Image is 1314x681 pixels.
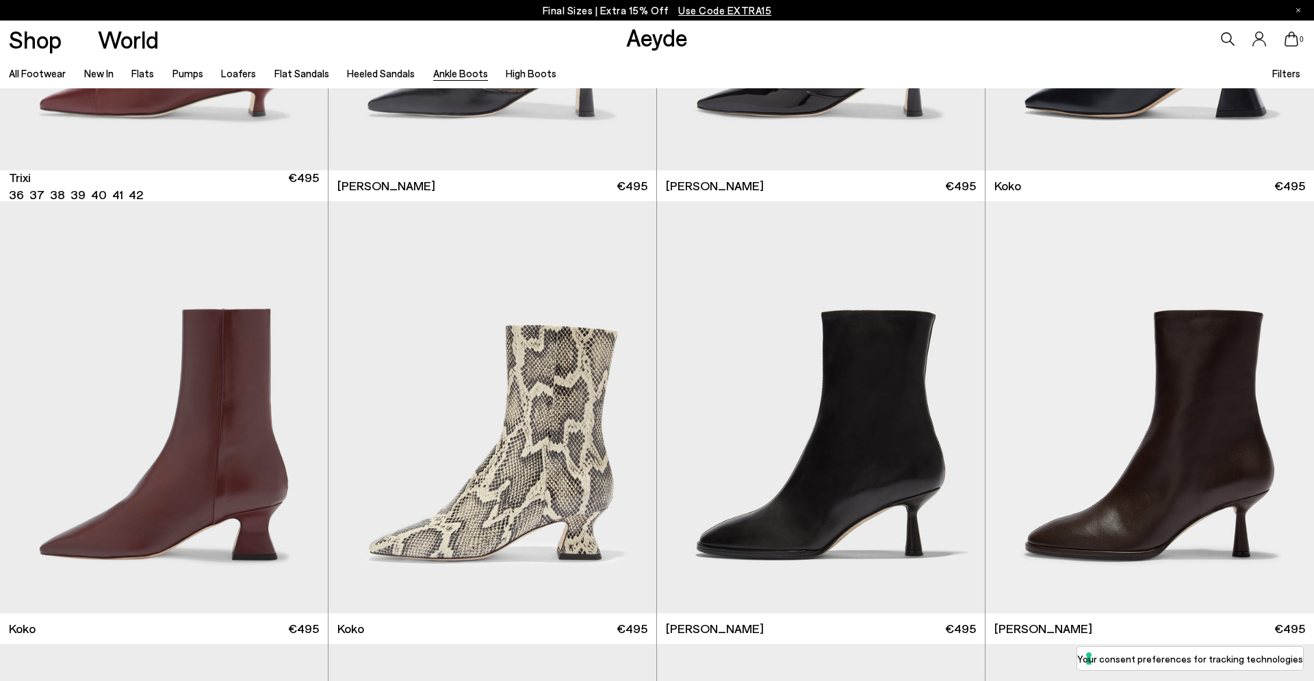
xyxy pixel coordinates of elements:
[657,170,985,201] a: [PERSON_NAME] €495
[433,67,488,79] a: Ankle Boots
[9,67,66,79] a: All Footwear
[288,620,319,637] span: €495
[657,613,985,644] a: [PERSON_NAME] €495
[288,169,319,203] span: €495
[50,186,65,203] li: 38
[985,170,1314,201] a: Koko €495
[328,170,656,201] a: [PERSON_NAME] €495
[29,186,44,203] li: 37
[84,67,114,79] a: New In
[91,186,107,203] li: 40
[1298,36,1305,43] span: 0
[337,177,435,194] span: [PERSON_NAME]
[337,620,364,637] span: Koko
[994,620,1092,637] span: [PERSON_NAME]
[9,169,31,186] span: Trixi
[678,4,771,16] span: Navigate to /collections/ss25-final-sizes
[172,67,203,79] a: Pumps
[1272,67,1300,79] span: Filters
[221,67,256,79] a: Loafers
[666,177,764,194] span: [PERSON_NAME]
[131,67,154,79] a: Flats
[617,177,647,194] span: €495
[617,620,647,637] span: €495
[1274,620,1305,637] span: €495
[1285,31,1298,47] a: 0
[98,27,159,51] a: World
[985,613,1314,644] a: [PERSON_NAME] €495
[994,177,1021,194] span: Koko
[347,67,415,79] a: Heeled Sandals
[666,620,764,637] span: [PERSON_NAME]
[657,201,985,613] img: Dorothy Soft Sock Boots
[945,620,976,637] span: €495
[1077,647,1303,670] button: Your consent preferences for tracking technologies
[626,23,688,51] a: Aeyde
[274,67,329,79] a: Flat Sandals
[328,201,656,613] img: Koko Regal Heel Boots
[1274,177,1305,194] span: €495
[985,201,1314,613] img: Dorothy Soft Sock Boots
[945,177,976,194] span: €495
[1077,652,1303,666] label: Your consent preferences for tracking technologies
[9,186,24,203] li: 36
[9,186,139,203] ul: variant
[328,613,656,644] a: Koko €495
[9,27,62,51] a: Shop
[70,186,86,203] li: 39
[112,186,123,203] li: 41
[543,2,772,19] p: Final Sizes | Extra 15% Off
[506,67,556,79] a: High Boots
[129,186,143,203] li: 42
[9,620,36,637] span: Koko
